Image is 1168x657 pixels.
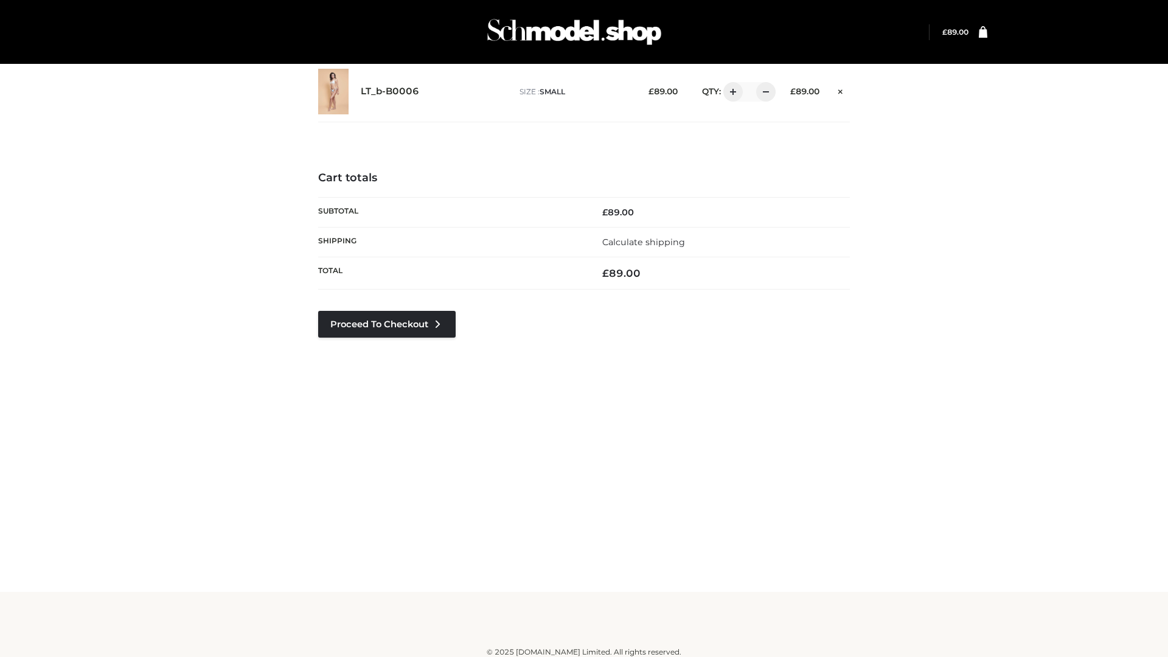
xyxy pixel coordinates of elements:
div: QTY: [690,82,771,102]
bdi: 89.00 [648,86,678,96]
h4: Cart totals [318,172,850,185]
th: Subtotal [318,197,584,227]
img: Schmodel Admin 964 [483,8,666,56]
span: £ [602,267,609,279]
span: £ [648,86,654,96]
bdi: 89.00 [602,267,641,279]
th: Total [318,257,584,290]
span: £ [942,27,947,36]
a: LT_b-B0006 [361,86,419,97]
a: Calculate shipping [602,237,685,248]
img: LT_b-B0006 - SMALL [318,69,349,114]
bdi: 89.00 [602,207,634,218]
span: £ [602,207,608,218]
span: SMALL [540,87,565,96]
a: Remove this item [832,82,850,98]
span: £ [790,86,796,96]
bdi: 89.00 [790,86,819,96]
th: Shipping [318,227,584,257]
bdi: 89.00 [942,27,968,36]
p: size : [520,86,630,97]
a: Proceed to Checkout [318,311,456,338]
a: £89.00 [942,27,968,36]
